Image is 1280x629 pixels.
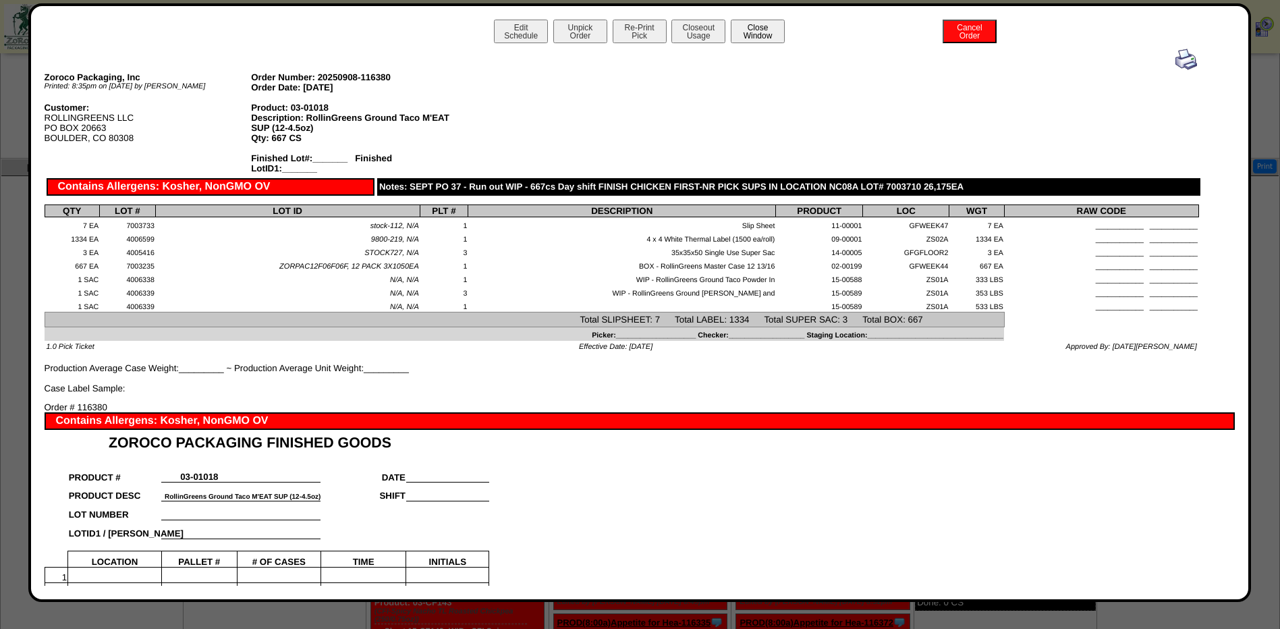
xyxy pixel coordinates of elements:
td: 1 [420,217,468,231]
td: ZS01A [863,298,949,312]
td: GFWEEK47 [863,217,949,231]
td: PRODUCT # [68,464,162,483]
button: CloseWindow [731,20,785,43]
td: 02-00199 [776,258,863,271]
td: Total SLIPSHEET: 7 Total LABEL: 1334 Total SUPER SAC: 3 Total BOX: 667 [45,312,1004,327]
td: LOCATION [68,551,162,568]
td: 1 [420,231,468,244]
td: DATE [321,464,406,483]
td: ZS01A [863,285,949,298]
div: Customer: [45,103,252,113]
td: 1 SAC [45,271,100,285]
font: RollinGreens Ground Taco M'EAT SUP (12-4.5oz) [165,493,321,501]
td: 4005416 [100,244,156,258]
td: 3 EA [45,244,100,258]
td: 1 SAC [45,298,100,312]
span: Effective Date: [DATE] [579,343,652,351]
td: LOTID1 / [PERSON_NAME] [68,520,162,539]
td: 1 [420,298,468,312]
td: 14-00005 [776,244,863,258]
div: ROLLINGREENS LLC PO BOX 20663 BOULDER, CO 80308 [45,103,252,143]
td: 3 [420,244,468,258]
td: ____________ ____________ [1004,231,1198,244]
span: 1.0 Pick Ticket [47,343,94,351]
td: 09-00001 [776,231,863,244]
span: ZORPAC12F06F06F, 12 PACK 3X1050EA [279,263,419,271]
th: LOC [863,205,949,217]
td: PRODUCT DESC [68,483,162,501]
td: 1334 EA [949,231,1005,244]
td: 353 LBS [949,285,1005,298]
td: TIME [321,551,406,568]
button: EditSchedule [494,20,548,43]
td: 1 [45,568,68,583]
span: stock-112, N/A [370,222,419,230]
div: Contains Allergens: Kosher, NonGMO OV [45,412,1235,430]
td: ZS02A [863,231,949,244]
td: 7003235 [100,258,156,271]
th: LOT ID [155,205,420,217]
button: CloseoutUsage [671,20,725,43]
div: Product: 03-01018 [251,103,458,113]
div: Contains Allergens: Kosher, NonGMO OV [47,178,375,196]
div: Production Average Case Weight:_________ ~ Production Average Unit Weight:_________ Case Label Sa... [45,49,1199,393]
td: 2 [45,583,68,599]
th: RAW CODE [1004,205,1198,217]
td: 15-00589 [776,298,863,312]
td: 1334 EA [45,231,100,244]
th: PRODUCT [776,205,863,217]
td: ____________ ____________ [1004,271,1198,285]
span: Approved By: [DATE][PERSON_NAME] [1066,343,1197,351]
td: 533 LBS [949,298,1005,312]
a: CloseWindow [729,30,786,40]
td: 35x35x50 Single Use Super Sac [468,244,776,258]
td: WIP - RollinGreens Ground Taco Powder In [468,271,776,285]
div: Printed: 8:35pm on [DATE] by [PERSON_NAME] [45,82,252,90]
td: SHIFT [321,483,406,501]
div: Notes: SEPT PO 37 - Run out WIP - 667cs Day shift FINISH CHICKEN FIRST-NR PICK SUPS IN LOCATION N... [377,178,1200,196]
span: STOCK727, N/A [364,249,419,257]
span: N/A, N/A [390,276,419,284]
td: LOT NUMBER [68,501,162,520]
button: Re-PrintPick [613,20,667,43]
td: PALLET # [161,551,237,568]
td: 3 EA [949,244,1005,258]
div: Description: RollinGreens Ground Taco M'EAT SUP (12-4.5oz) [251,113,458,133]
td: 667 EA [949,258,1005,271]
td: # OF CASES [237,551,321,568]
td: 4006339 [100,285,156,298]
td: 1 [420,271,468,285]
th: LOT # [100,205,156,217]
td: 1 [420,258,468,271]
td: ____________ ____________ [1004,258,1198,271]
div: Finished Lot#:_______ Finished LotID1:_______ [251,153,458,173]
td: ZOROCO PACKAGING FINISHED GOODS [68,430,489,452]
td: INITIALS [406,551,489,568]
div: Qty: 667 CS [251,133,458,143]
td: Picker:____________________ Checker:___________________ Staging Location:________________________... [45,327,1004,340]
td: 4 x 4 White Thermal Label (1500 ea/roll) [468,231,776,244]
th: PLT # [420,205,468,217]
td: 7 EA [949,217,1005,231]
span: N/A, N/A [390,303,419,311]
td: 1 SAC [45,285,100,298]
div: Zoroco Packaging, Inc [45,72,252,82]
td: 4006599 [100,231,156,244]
td: GFWEEK44 [863,258,949,271]
td: 667 EA [45,258,100,271]
td: ____________ ____________ [1004,298,1198,312]
th: DESCRIPTION [468,205,776,217]
td: 7 EA [45,217,100,231]
span: 9800-219, N/A [371,236,419,244]
button: CancelOrder [943,20,997,43]
td: GFGFLOOR2 [863,244,949,258]
td: 03-01018 [161,464,237,483]
img: print.gif [1175,49,1197,70]
td: 15-00589 [776,285,863,298]
td: 11-00001 [776,217,863,231]
td: BOX - RollinGreens Master Case 12 13/16 [468,258,776,271]
td: 7003733 [100,217,156,231]
span: N/A, N/A [390,290,419,298]
td: 3 [420,285,468,298]
td: Slip Sheet [468,217,776,231]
